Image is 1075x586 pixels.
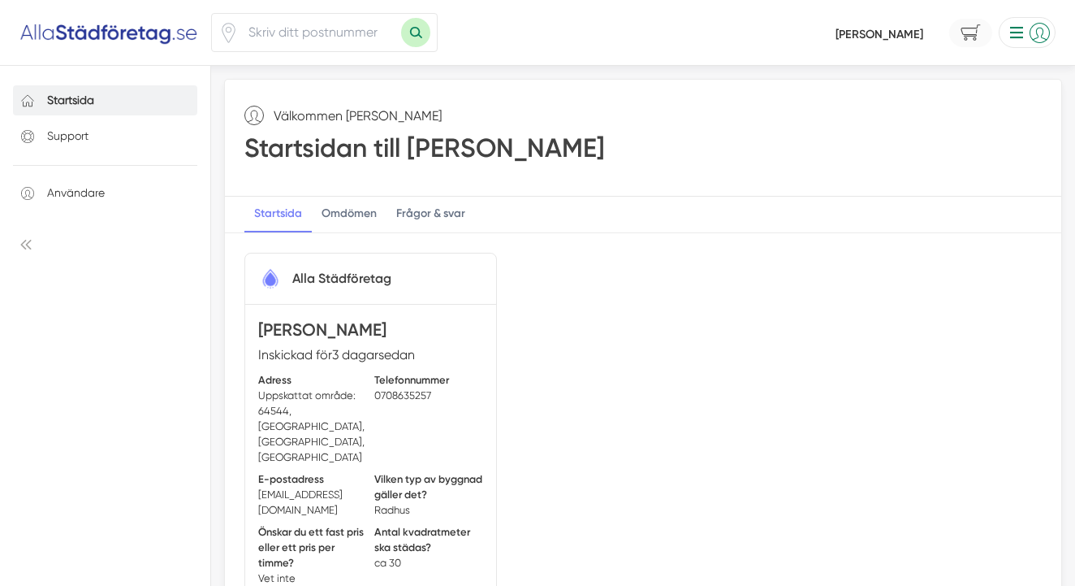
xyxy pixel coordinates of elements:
[292,268,391,289] h5: Alla Städföretag
[258,345,483,364] p: Inskickad för 3 dagar sedan
[244,197,312,232] div: Startsida
[47,127,89,146] p: Support
[13,122,197,152] a: Support
[274,106,442,125] p: Välkommen [PERSON_NAME]
[13,179,197,209] a: Användare
[13,85,197,115] a: Startsida
[47,184,105,203] p: Användare
[258,318,483,345] h3: [PERSON_NAME]
[47,91,94,111] p: Startsida
[244,132,605,170] h1: Startsidan till [PERSON_NAME]
[949,19,992,47] span: navigation-cart
[374,473,482,501] strong: Vilken typ av byggnad gäller det?
[374,471,484,518] p: Radhus
[374,374,449,386] strong: Telefonnummer
[374,526,470,553] strong: Antal kvadratmeter ska städas?
[374,524,484,586] p: ca 30
[835,27,923,41] a: [PERSON_NAME]
[386,197,475,232] div: Frågor & svar
[258,267,283,291] img: ikon
[239,14,401,51] input: Skriv ditt postnummer
[258,526,364,569] strong: Önskar du ett fast pris eller ett pris per timme?
[374,372,484,465] p: 0708635257
[258,473,324,485] strong: E-postadress
[401,18,430,47] button: Sök med postnummer
[258,524,368,586] p: Vet inte
[218,23,239,43] span: Klicka för att använda din position.
[13,165,197,209] div: Användare
[218,23,239,43] svg: Pin / Karta
[312,197,386,232] div: Omdömen
[258,372,368,465] p: Uppskattat område: 64544, [GEOGRAPHIC_DATA], [GEOGRAPHIC_DATA], [GEOGRAPHIC_DATA]
[19,20,198,46] img: Alla Städföretag
[258,471,368,518] p: [EMAIL_ADDRESS][DOMAIN_NAME]
[258,374,291,386] strong: Adress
